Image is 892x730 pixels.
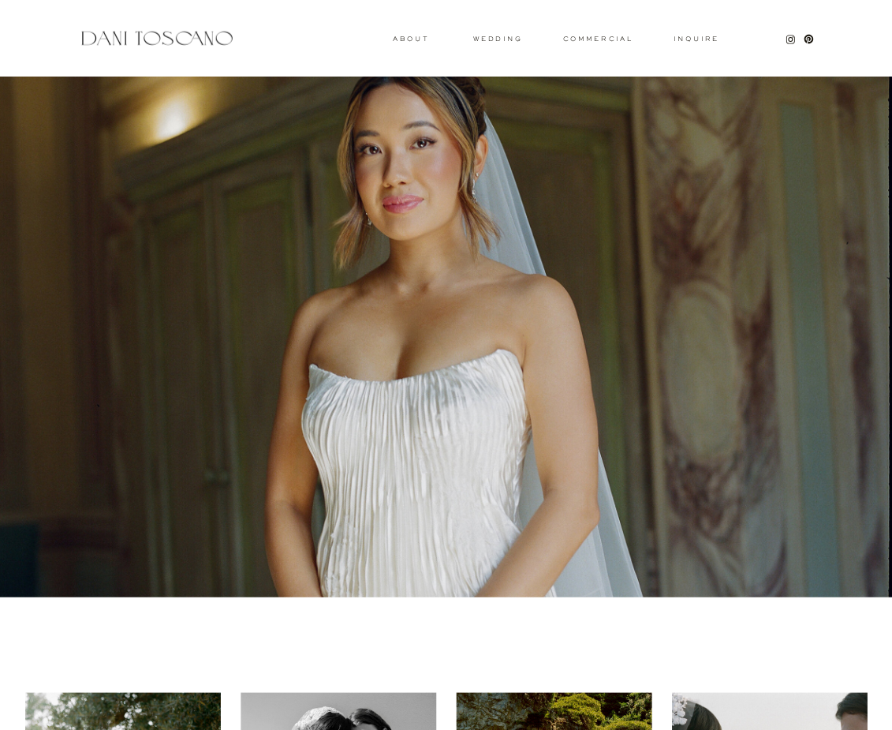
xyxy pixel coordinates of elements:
[673,36,720,43] a: Inquire
[563,36,632,42] a: commercial
[393,36,425,41] a: About
[473,36,521,41] a: wedding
